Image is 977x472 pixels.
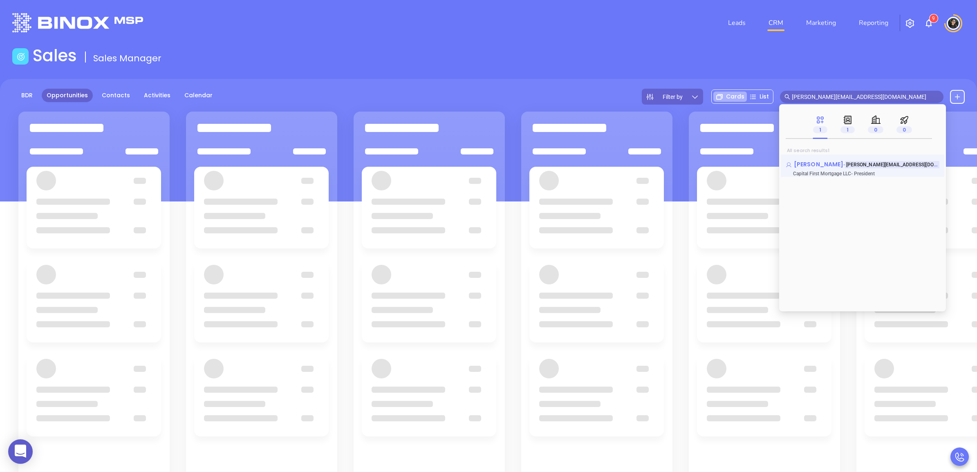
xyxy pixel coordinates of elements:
a: Contacts [97,89,135,102]
span: Sales Manager [93,52,161,65]
a: Opportunities [42,89,93,102]
a: Calendar [179,89,217,102]
a: Reporting [856,15,892,31]
span: All search results 1 [787,147,829,154]
span: 1 [840,126,855,133]
div: Cards [713,92,747,102]
img: logo [12,13,143,32]
input: Search… [792,92,939,101]
span: Filter by [663,94,683,100]
sup: 9 [930,14,938,22]
span: 0 [868,126,883,133]
a: CRM [765,15,787,31]
a: Marketing [803,15,839,31]
a: [PERSON_NAME]-[PERSON_NAME][EMAIL_ADDRESS][DOMAIN_NAME]Capital First Mortgage LLC- President [786,160,939,177]
img: iconSetting [905,18,915,28]
span: search [784,94,790,100]
img: user [947,17,960,30]
p: - President [786,171,908,177]
span: 9 [932,16,935,21]
h1: Sales [33,46,77,65]
span: [PERSON_NAME] [794,160,843,168]
p: Fred Stringham [786,160,939,164]
span: Capital First Mortgage LLC [793,171,851,177]
span: 0 [896,126,912,133]
a: BDR [16,89,38,102]
a: Leads [725,15,749,31]
span: 1 [813,126,827,133]
span: - [843,161,965,169]
div: List [747,92,771,102]
a: Activities [139,89,175,102]
img: iconNotification [924,18,934,28]
mark: [PERSON_NAME][EMAIL_ADDRESS][DOMAIN_NAME] [845,161,965,169]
